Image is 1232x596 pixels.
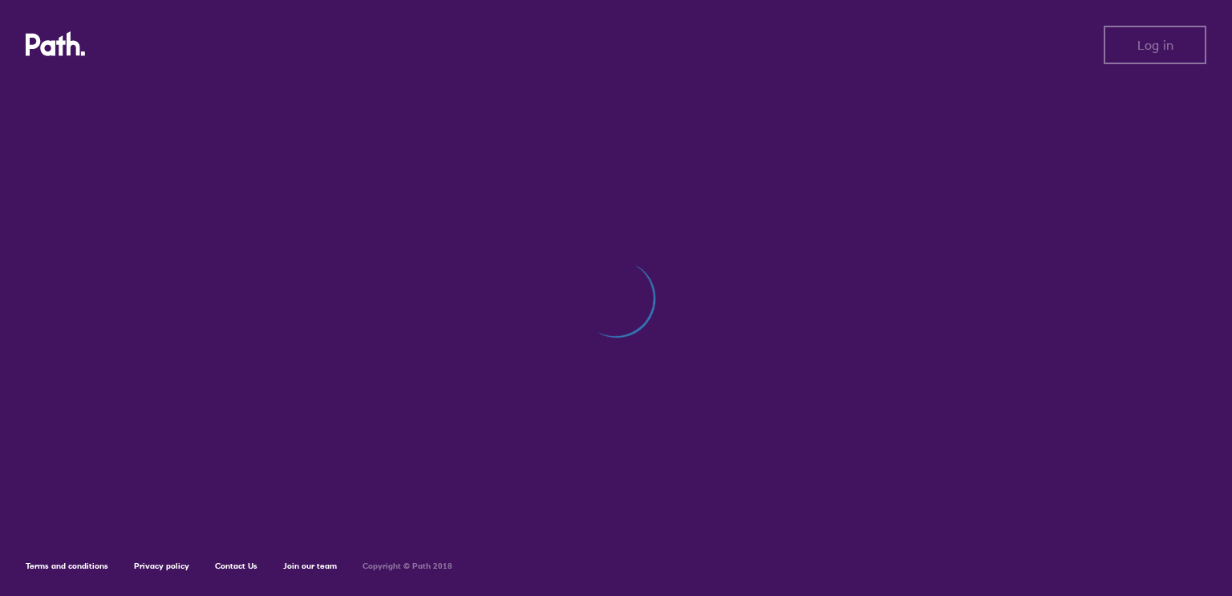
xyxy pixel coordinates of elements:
[1104,26,1206,64] button: Log in
[283,561,337,571] a: Join our team
[363,562,452,571] h6: Copyright © Path 2018
[1137,38,1173,52] span: Log in
[215,561,257,571] a: Contact Us
[26,561,108,571] a: Terms and conditions
[134,561,189,571] a: Privacy policy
